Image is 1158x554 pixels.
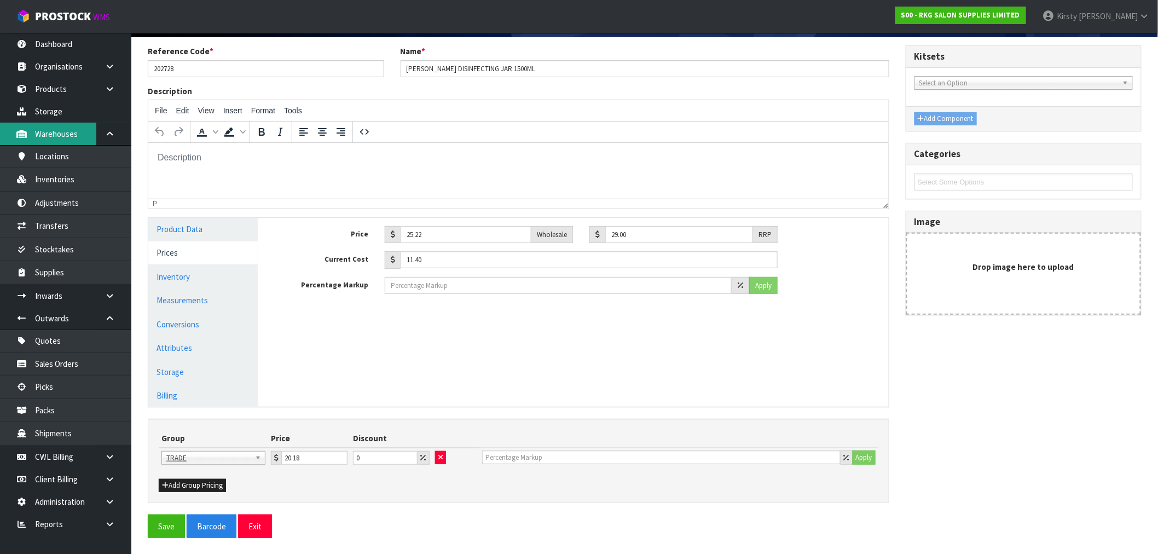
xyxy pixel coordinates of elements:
input: e.g. 25% [353,451,418,465]
a: S00 - RKG SALON SUPPLIES LIMITED [895,7,1026,24]
a: Attributes [148,337,258,359]
button: Align right [332,123,350,141]
label: Price [274,226,377,240]
span: RRP [759,230,772,239]
button: Add Group Pricing [159,479,226,492]
div: Resize [879,199,889,209]
a: Prices [148,241,258,264]
a: Billing [148,384,258,407]
button: Align left [294,123,313,141]
input: Wholesale [401,226,531,243]
input: Current Cost [401,251,778,268]
label: Description [148,85,192,97]
input: Price [281,451,348,465]
button: Redo [169,123,188,141]
button: Apply [749,277,778,294]
button: Add Component [914,112,977,125]
input: RRP [605,226,753,243]
button: Undo [150,123,169,141]
input: Name [401,60,889,77]
span: View [198,106,215,115]
span: Format [251,106,275,115]
a: Conversions [148,313,258,336]
input: Percentage Markup [482,451,840,464]
button: Barcode [187,515,236,538]
button: Exit [238,515,272,538]
div: p [153,200,157,207]
label: Percentage Markup [274,277,377,291]
span: File [155,106,167,115]
strong: Drop image here to upload [973,262,1074,272]
span: TRADE [166,452,251,465]
span: Wholesale [537,230,567,239]
h3: Kitsets [914,51,1133,62]
a: Measurements [148,289,258,311]
input: Reference Code [148,60,384,77]
span: Tools [284,106,302,115]
div: Text color [193,123,220,141]
a: Inventory [148,266,258,288]
button: Apply [853,451,876,465]
small: WMS [93,12,110,22]
label: Current Cost [274,251,377,265]
div: Background color [220,123,247,141]
h3: Image [914,217,1133,227]
th: Price [268,430,350,447]
span: Insert [223,106,242,115]
th: Group [159,430,268,447]
span: Select an Option [919,77,1118,90]
img: cube-alt.png [16,9,30,23]
a: Product Data [148,218,258,240]
input: Percentage Markup [385,277,732,294]
iframe: Rich Text Area. Press ALT-0 for help. [148,143,889,199]
button: Source code [355,123,374,141]
th: Discount [350,430,432,447]
button: Bold [252,123,271,141]
span: [PERSON_NAME] [1079,11,1138,21]
button: Align center [313,123,332,141]
span: ProStock [35,9,91,24]
h3: Categories [914,149,1133,159]
label: Name [401,45,426,57]
label: Reference Code [148,45,213,57]
button: Italic [271,123,289,141]
strong: S00 - RKG SALON SUPPLIES LIMITED [901,10,1020,20]
span: Edit [176,106,189,115]
a: Storage [148,361,258,383]
button: Save [148,515,185,538]
span: Kirsty [1057,11,1077,21]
